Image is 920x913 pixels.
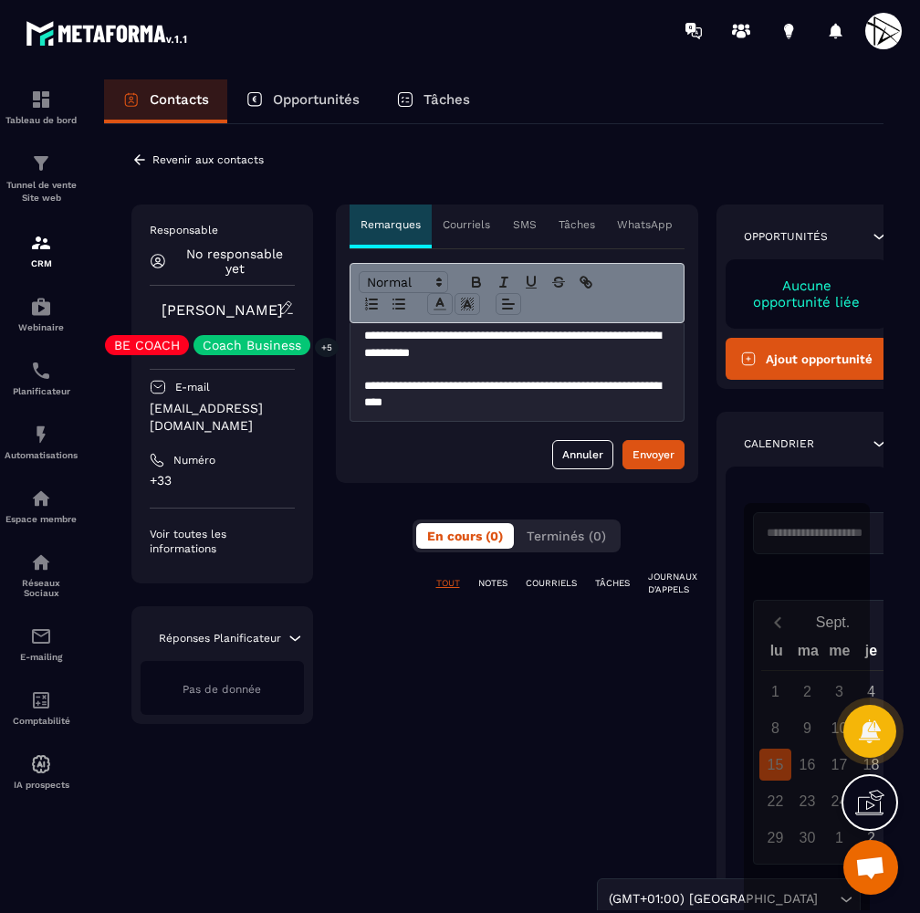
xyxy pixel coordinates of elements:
a: emailemailE-mailing [5,612,78,676]
a: automationsautomationsAutomatisations [5,410,78,474]
button: Envoyer [622,440,685,469]
p: CRM [5,258,78,268]
span: Pas de donnée [183,683,261,696]
p: No responsable yet [175,247,295,276]
a: formationformationCRM [5,218,78,282]
p: Tâches [559,217,595,232]
div: je [855,638,887,670]
a: automationsautomationsEspace membre [5,474,78,538]
p: COURRIELS [526,577,577,590]
p: Comptabilité [5,716,78,726]
a: social-networksocial-networkRéseaux Sociaux [5,538,78,612]
a: formationformationTableau de bord [5,75,78,139]
img: logo [26,16,190,49]
img: accountant [30,689,52,711]
div: Ouvrir le chat [843,840,898,895]
img: formation [30,232,52,254]
img: formation [30,152,52,174]
p: Contacts [150,91,209,108]
p: TOUT [436,577,460,590]
p: Planificateur [5,386,78,396]
p: Tableau de bord [5,115,78,125]
img: automations [30,296,52,318]
p: E-mailing [5,652,78,662]
p: BE COACH [114,339,180,352]
button: Terminés (0) [516,523,617,549]
p: E-mail [175,380,210,394]
p: Opportunités [744,229,828,244]
img: formation [30,89,52,110]
p: +33 [150,472,295,489]
a: accountantaccountantComptabilité [5,676,78,740]
p: SMS [513,217,537,232]
div: 2 [855,822,887,854]
p: Coach Business [203,339,301,352]
img: automations [30,424,52,446]
p: Voir toutes les informations [150,527,295,556]
p: Automatisations [5,450,78,460]
p: WhatsApp [617,217,673,232]
p: +5 [315,338,339,357]
p: JOURNAUX D'APPELS [648,571,697,596]
img: automations [30,753,52,775]
p: Tâches [423,91,470,108]
p: Numéro [173,453,215,467]
img: social-network [30,551,52,573]
a: [PERSON_NAME] [162,301,283,319]
p: Revenir aux contacts [152,153,264,166]
span: (GMT+01:00) [GEOGRAPHIC_DATA] [604,889,821,909]
p: Espace membre [5,514,78,524]
a: schedulerschedulerPlanificateur [5,346,78,410]
a: Contacts [104,79,227,123]
a: Opportunités [227,79,378,123]
p: Aucune opportunité liée [744,278,871,310]
p: Calendrier [744,436,814,451]
p: Responsable [150,223,295,237]
p: Tunnel de vente Site web [5,179,78,205]
img: scheduler [30,360,52,382]
span: Terminés (0) [527,529,606,543]
img: automations [30,488,52,509]
p: NOTES [478,577,507,590]
span: En cours (0) [427,529,503,543]
button: En cours (0) [416,523,514,549]
div: 4 [855,676,887,708]
p: [EMAIL_ADDRESS][DOMAIN_NAME] [150,400,295,435]
p: Courriels [443,217,490,232]
img: email [30,625,52,647]
p: IA prospects [5,780,78,790]
p: TÂCHES [595,577,630,590]
div: Envoyer [632,446,674,464]
p: Webinaire [5,322,78,332]
button: Annuler [552,440,613,469]
a: Tâches [378,79,488,123]
p: Remarques [361,217,421,232]
button: Ajout opportunité [726,338,889,380]
a: automationsautomationsWebinaire [5,282,78,346]
p: Réponses Planificateur [159,631,281,645]
p: Opportunités [273,91,360,108]
p: Réseaux Sociaux [5,578,78,598]
a: formationformationTunnel de vente Site web [5,139,78,218]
